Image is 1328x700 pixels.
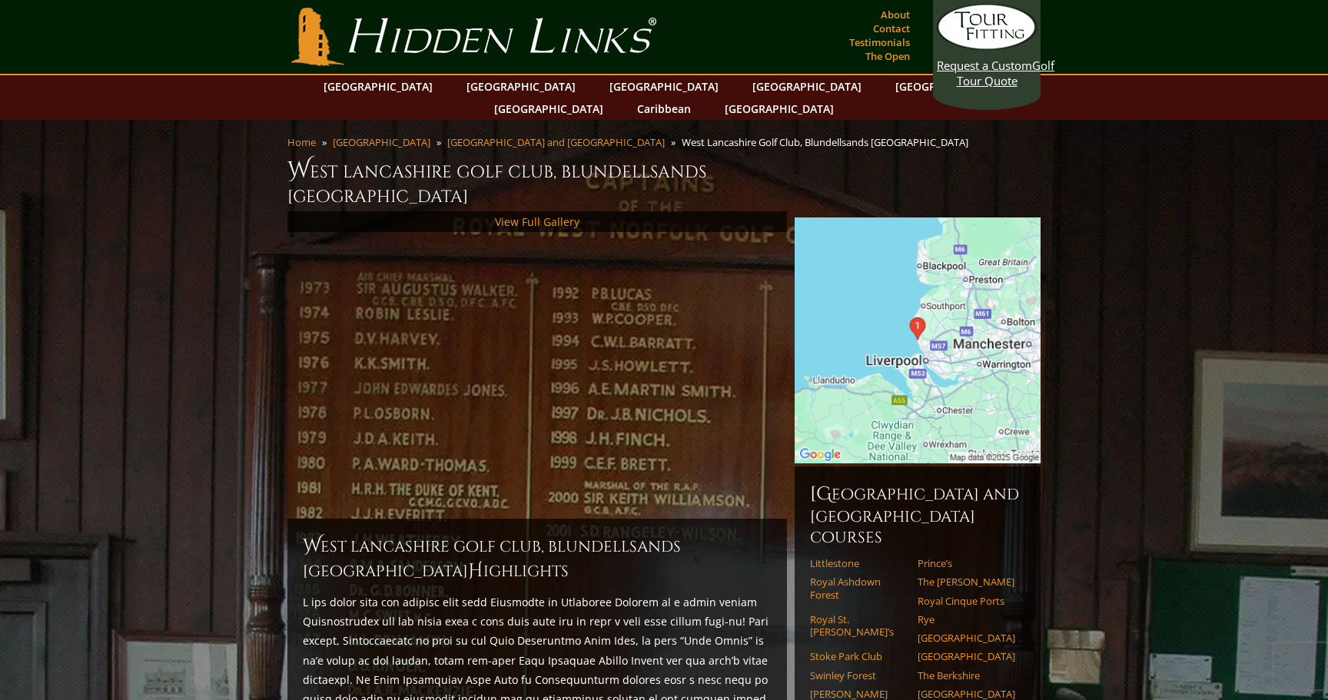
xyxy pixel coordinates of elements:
a: [GEOGRAPHIC_DATA] [717,98,842,120]
a: Caribbean [629,98,699,120]
a: [GEOGRAPHIC_DATA] [745,75,869,98]
a: [GEOGRAPHIC_DATA] [316,75,440,98]
a: Prince’s [918,557,1015,569]
a: About [877,4,914,25]
a: [GEOGRAPHIC_DATA] [888,75,1012,98]
a: Royal Cinque Ports [918,595,1015,607]
a: [GEOGRAPHIC_DATA] [918,650,1015,662]
h2: West Lancashire Golf Club, Blundellsands [GEOGRAPHIC_DATA] ighlights [303,534,772,583]
a: [GEOGRAPHIC_DATA] [459,75,583,98]
a: Swinley Forest [810,669,908,682]
a: [GEOGRAPHIC_DATA] [333,135,430,149]
a: Request a CustomGolf Tour Quote [937,4,1037,88]
a: Contact [869,18,914,39]
li: West Lancashire Golf Club, Blundellsands [GEOGRAPHIC_DATA] [682,135,974,149]
a: Royal Ashdown Forest [810,576,908,601]
a: Rye [918,613,1015,625]
a: [GEOGRAPHIC_DATA] [918,632,1015,644]
a: [PERSON_NAME] [810,688,908,700]
h6: [GEOGRAPHIC_DATA] and [GEOGRAPHIC_DATA] Courses [810,482,1025,548]
a: Royal St. [PERSON_NAME]’s [810,613,908,639]
a: The [PERSON_NAME] [918,576,1015,588]
span: H [468,559,483,583]
span: Request a Custom [937,58,1032,73]
a: The Berkshire [918,669,1015,682]
a: [GEOGRAPHIC_DATA] [918,688,1015,700]
a: Home [287,135,316,149]
a: Testimonials [845,32,914,53]
a: Littlestone [810,557,908,569]
a: [GEOGRAPHIC_DATA] [602,75,726,98]
a: [GEOGRAPHIC_DATA] and [GEOGRAPHIC_DATA] [447,135,665,149]
a: Stoke Park Club [810,650,908,662]
a: The Open [862,45,914,67]
a: [GEOGRAPHIC_DATA] [486,98,611,120]
h1: West Lancashire Golf Club, Blundellsands [GEOGRAPHIC_DATA] [287,155,1041,208]
a: View Full Gallery [495,214,579,229]
img: Google Map of The West Lancashire Golf Club, Liverpool, United Kingdom [795,217,1041,463]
